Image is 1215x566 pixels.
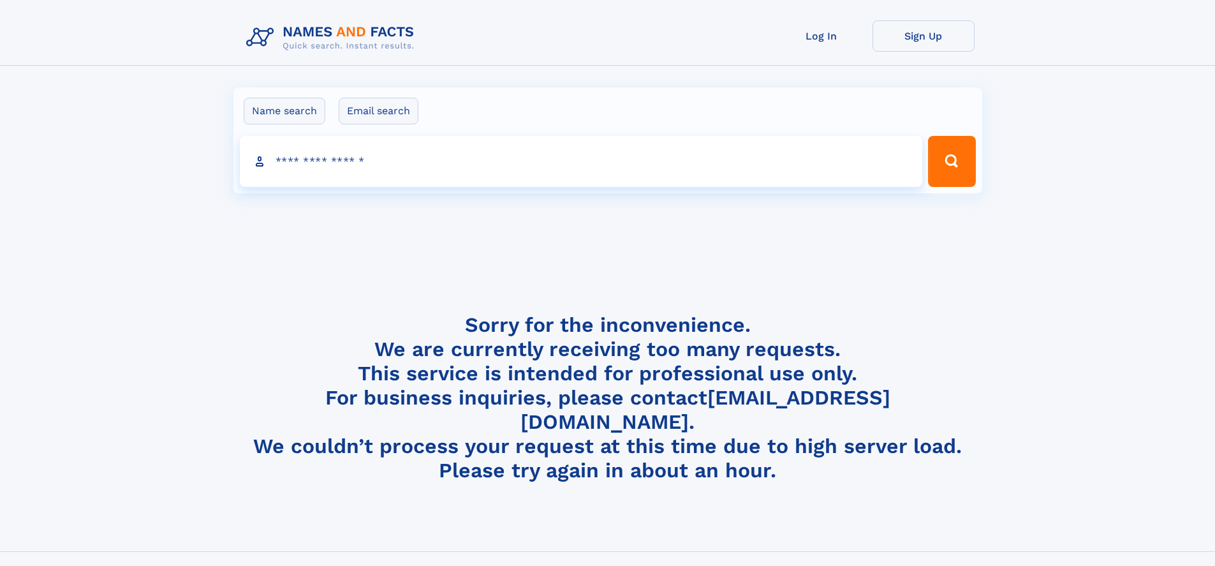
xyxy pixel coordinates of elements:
[928,136,975,187] button: Search Button
[241,313,975,483] h4: Sorry for the inconvenience. We are currently receiving too many requests. This service is intend...
[520,385,890,434] a: [EMAIL_ADDRESS][DOMAIN_NAME]
[873,20,975,52] a: Sign Up
[241,20,425,55] img: Logo Names and Facts
[244,98,325,124] label: Name search
[240,136,923,187] input: search input
[770,20,873,52] a: Log In
[339,98,418,124] label: Email search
